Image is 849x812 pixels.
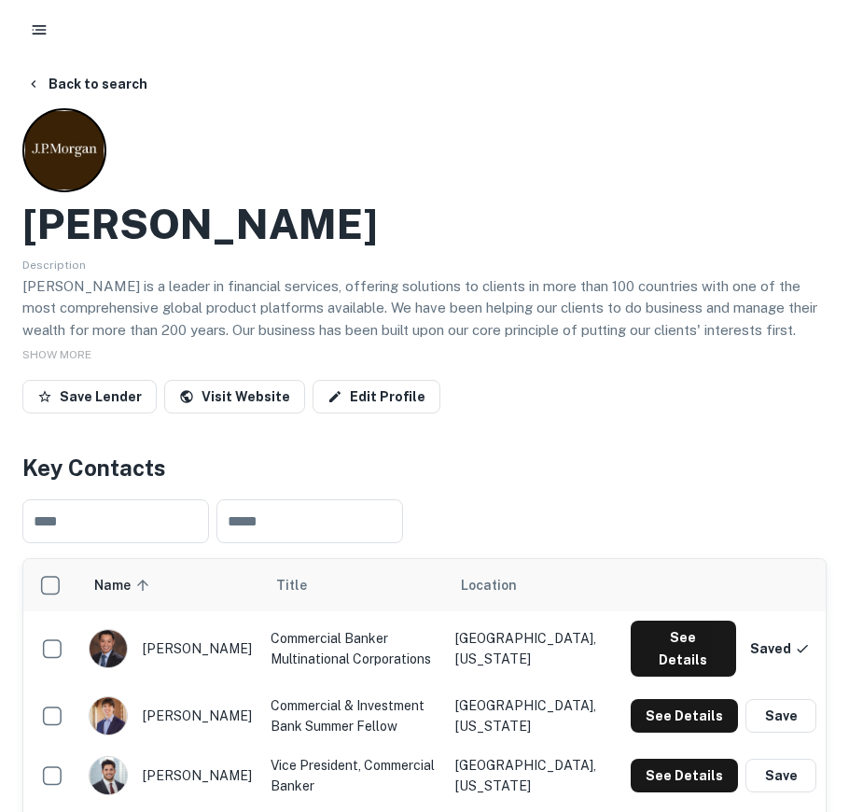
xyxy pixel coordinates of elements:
img: 1744221870650 [90,697,127,735]
td: Commercial Banker Multinational Corporations [261,611,446,686]
a: Visit Website [164,380,305,413]
span: Name [94,574,155,596]
button: Saved [744,621,816,677]
p: [PERSON_NAME] is a leader in financial services, offering solutions to clients in more than 100 c... [22,275,827,407]
a: Edit Profile [313,380,440,413]
span: Description [22,259,86,272]
td: Vice President, Commercial Banker [261,746,446,805]
button: See Details [631,759,738,792]
img: 1600880365218 [90,630,127,667]
td: [GEOGRAPHIC_DATA], [US_STATE] [446,746,621,805]
div: [PERSON_NAME] [89,756,252,795]
th: Title [261,559,446,611]
h4: Key Contacts [22,451,827,484]
iframe: Chat Widget [756,663,849,752]
button: Save [745,699,816,733]
td: [GEOGRAPHIC_DATA], [US_STATE] [446,686,621,746]
button: See Details [631,621,736,677]
span: SHOW MORE [22,348,91,361]
button: See Details [631,699,738,733]
h2: [PERSON_NAME] [22,200,378,249]
button: Back to search [19,67,155,101]
th: Location [446,559,621,611]
td: Commercial & Investment Bank Summer Fellow [261,686,446,746]
div: [PERSON_NAME] [89,629,252,668]
span: Location [461,574,517,596]
div: [PERSON_NAME] [89,696,252,735]
img: 1667275215506 [90,757,127,794]
button: Save [745,759,816,792]
button: Save Lender [22,380,157,413]
td: [GEOGRAPHIC_DATA], [US_STATE] [446,611,621,686]
span: Title [276,574,331,596]
th: Name [79,559,261,611]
